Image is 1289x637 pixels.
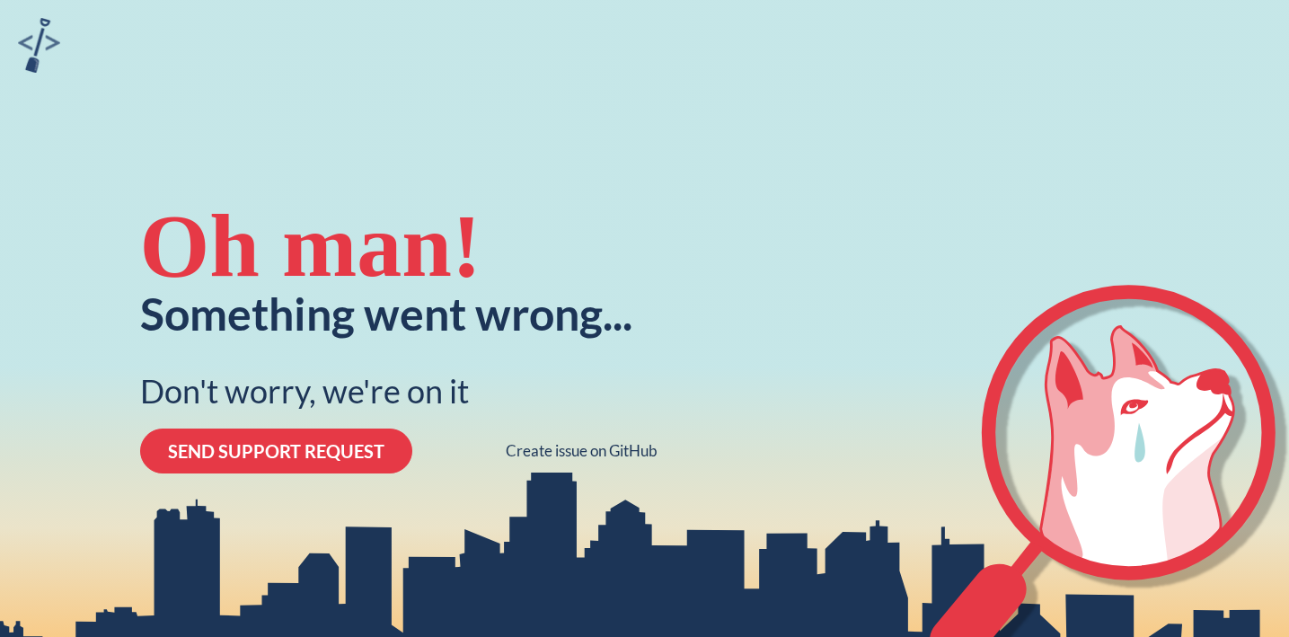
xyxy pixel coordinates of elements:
[140,372,469,411] div: Don't worry, we're on it
[506,442,658,460] a: Create issue on GitHub
[18,18,60,78] a: sandbox logo
[140,291,632,336] div: Something went wrong...
[140,201,482,291] div: Oh man!
[140,429,412,473] button: SEND SUPPORT REQUEST
[18,18,60,73] img: sandbox logo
